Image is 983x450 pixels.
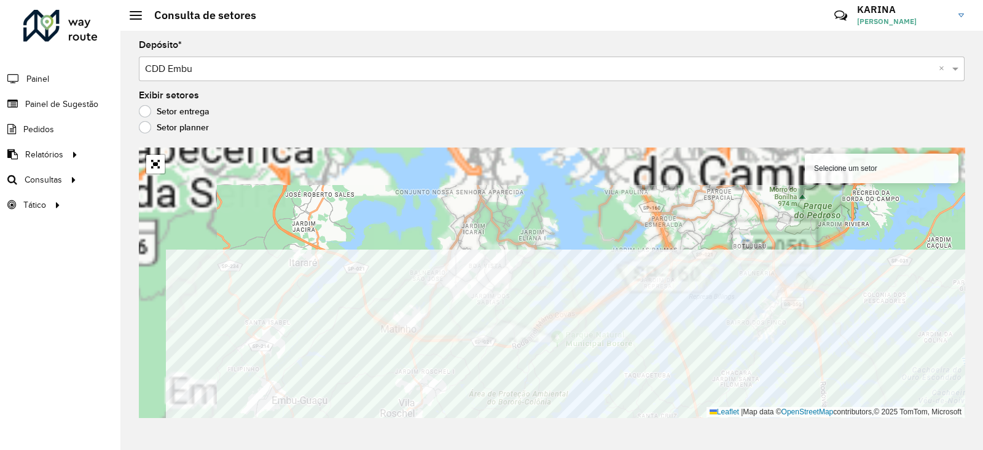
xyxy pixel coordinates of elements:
span: Painel de Sugestão [25,98,98,111]
a: Leaflet [710,408,739,416]
label: Setor entrega [139,105,210,117]
div: Selecione um setor [805,154,958,183]
label: Exibir setores [139,88,199,103]
span: Consultas [25,173,62,186]
a: Abrir mapa em tela cheia [146,155,165,173]
div: Map data © contributors,© 2025 TomTom, Microsoft [707,407,965,417]
a: Contato Rápido [828,2,854,29]
span: Relatórios [25,148,63,161]
span: Clear all [939,61,949,76]
span: Painel [26,73,49,85]
label: Setor planner [139,121,209,133]
span: Tático [23,199,46,211]
h2: Consulta de setores [142,9,256,22]
h3: KARINA [857,4,949,15]
a: OpenStreetMap [781,408,834,416]
span: | [741,408,743,416]
span: [PERSON_NAME] [857,16,949,27]
label: Depósito [139,37,182,52]
span: Pedidos [23,123,54,136]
